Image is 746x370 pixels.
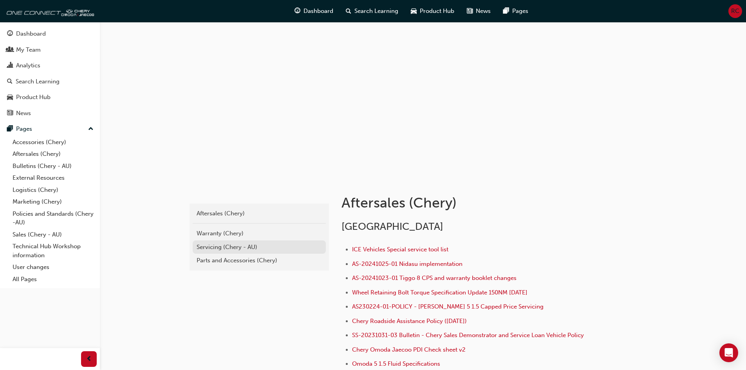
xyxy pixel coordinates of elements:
span: prev-icon [86,354,92,364]
a: Chery Roadside Assistance Policy ([DATE]) [352,318,467,325]
div: Servicing (Chery - AU) [197,243,322,252]
a: Technical Hub Workshop information [9,240,97,261]
a: AS-20241025-01 Nidasu implementation [352,260,462,267]
div: Parts and Accessories (Chery) [197,256,322,265]
div: Warranty (Chery) [197,229,322,238]
a: AS-20241023-01 Tiggo 8 CPS and warranty booklet changes [352,274,517,282]
span: car-icon [7,94,13,101]
a: Logistics (Chery) [9,184,97,196]
div: My Team [16,45,41,54]
span: search-icon [7,78,13,85]
a: External Resources [9,172,97,184]
div: Open Intercom Messenger [719,343,738,362]
span: Dashboard [303,7,333,16]
button: RC [728,4,742,18]
a: ICE Vehicles Special service tool list [352,246,448,253]
span: news-icon [7,110,13,117]
span: people-icon [7,47,13,54]
span: pages-icon [503,6,509,16]
span: Search Learning [354,7,398,16]
span: guage-icon [294,6,300,16]
span: Product Hub [420,7,454,16]
a: Aftersales (Chery) [193,207,326,220]
a: My Team [3,43,97,57]
a: SS-20231031-03 Bulletin - Chery Sales Demonstrator and Service Loan Vehicle Policy [352,332,584,339]
a: AS230224-01-POLICY - [PERSON_NAME] 5 1.5 Capped Price Servicing [352,303,544,310]
span: chart-icon [7,62,13,69]
a: User changes [9,261,97,273]
a: Parts and Accessories (Chery) [193,254,326,267]
button: Pages [3,122,97,136]
a: search-iconSearch Learning [340,3,405,19]
button: DashboardMy TeamAnalyticsSearch LearningProduct HubNews [3,25,97,122]
a: pages-iconPages [497,3,535,19]
a: Omoda 5 1.5 Fluid Specifications [352,360,440,367]
a: Accessories (Chery) [9,136,97,148]
span: car-icon [411,6,417,16]
h1: Aftersales (Chery) [341,194,598,211]
div: News [16,109,31,118]
a: Dashboard [3,27,97,41]
a: Marketing (Chery) [9,196,97,208]
a: Aftersales (Chery) [9,148,97,160]
span: pages-icon [7,126,13,133]
span: Pages [512,7,528,16]
span: search-icon [346,6,351,16]
a: Bulletins (Chery - AU) [9,160,97,172]
div: Dashboard [16,29,46,38]
a: Product Hub [3,90,97,105]
a: Analytics [3,58,97,73]
a: Chery Omoda Jaecoo PDI Check sheet v2 [352,346,466,353]
a: Warranty (Chery) [193,227,326,240]
a: Search Learning [3,74,97,89]
span: news-icon [467,6,473,16]
a: Servicing (Chery - AU) [193,240,326,254]
a: news-iconNews [461,3,497,19]
a: Wheel Retaining Bolt Torque Specification Update 150NM [DATE] [352,289,527,296]
div: Product Hub [16,93,51,102]
span: up-icon [88,124,94,134]
div: Aftersales (Chery) [197,209,322,218]
a: guage-iconDashboard [288,3,340,19]
div: Analytics [16,61,40,70]
a: All Pages [9,273,97,285]
a: Sales (Chery - AU) [9,229,97,241]
div: Search Learning [16,77,60,86]
span: guage-icon [7,31,13,38]
span: News [476,7,491,16]
a: News [3,106,97,121]
img: oneconnect [4,3,94,19]
div: Pages [16,125,32,134]
a: Policies and Standards (Chery -AU) [9,208,97,229]
a: car-iconProduct Hub [405,3,461,19]
span: RC [731,7,739,16]
span: [GEOGRAPHIC_DATA] [341,220,443,233]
